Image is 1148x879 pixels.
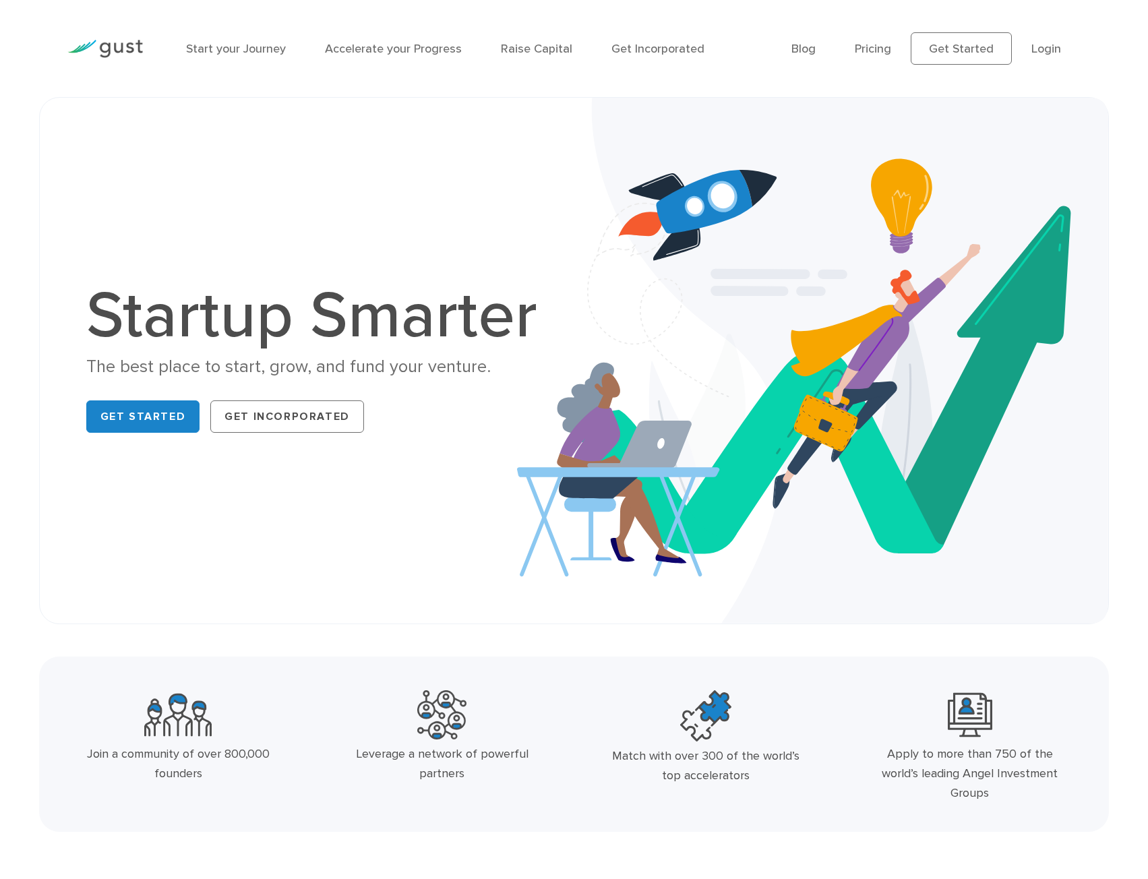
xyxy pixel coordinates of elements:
img: Community Founders [144,690,212,739]
a: Raise Capital [501,42,572,56]
a: Start your Journey [186,42,286,56]
a: Get Started [911,32,1012,65]
a: Blog [791,42,816,56]
a: Get Started [86,400,200,433]
a: Login [1031,42,1061,56]
a: Pricing [855,42,891,56]
div: Join a community of over 800,000 founders [81,745,276,784]
a: Get Incorporated [210,400,364,433]
div: Apply to more than 750 of the world’s leading Angel Investment Groups [872,745,1067,803]
div: Leverage a network of powerful partners [344,745,539,784]
img: Gust Logo [67,40,143,58]
h1: Startup Smarter [86,284,551,348]
a: Accelerate your Progress [325,42,462,56]
img: Startup Smarter Hero [517,98,1109,624]
div: The best place to start, grow, and fund your venture. [86,355,551,379]
img: Leading Angel Investment [948,690,992,739]
img: Top Accelerators [680,690,731,741]
img: Powerful Partners [417,690,466,739]
div: Match with over 300 of the world’s top accelerators [609,747,804,786]
a: Get Incorporated [611,42,704,56]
